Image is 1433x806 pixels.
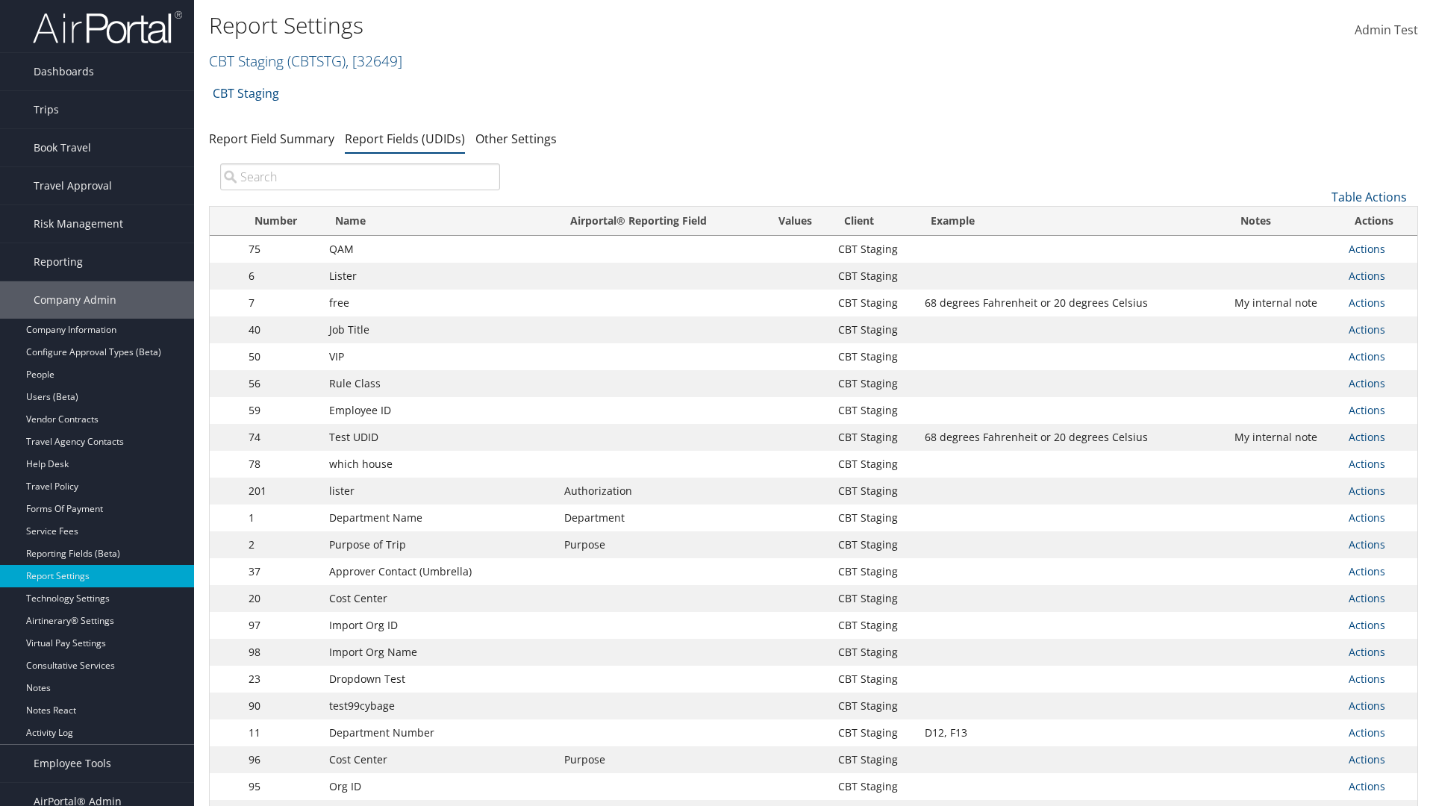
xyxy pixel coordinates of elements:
[1349,672,1385,686] a: Actions
[241,666,322,693] td: 23
[831,693,917,719] td: CBT Staging
[1227,424,1340,451] td: My internal note
[1355,22,1418,38] span: Admin Test
[557,531,760,558] td: Purpose
[34,167,112,204] span: Travel Approval
[1349,752,1385,766] a: Actions
[1349,457,1385,471] a: Actions
[34,243,83,281] span: Reporting
[241,504,322,531] td: 1
[241,585,322,612] td: 20
[241,719,322,746] td: 11
[209,10,1015,41] h1: Report Settings
[34,205,123,243] span: Risk Management
[34,281,116,319] span: Company Admin
[557,478,760,504] td: Authorization
[1349,242,1385,256] a: Actions
[1349,537,1385,552] a: Actions
[241,207,322,236] th: Number
[1349,403,1385,417] a: Actions
[1349,269,1385,283] a: Actions
[1349,779,1385,793] a: Actions
[322,612,557,639] td: Import Org ID
[241,370,322,397] td: 56
[209,131,334,147] a: Report Field Summary
[1349,296,1385,310] a: Actions
[557,504,760,531] td: Department
[831,746,917,773] td: CBT Staging
[831,639,917,666] td: CBT Staging
[1349,645,1385,659] a: Actions
[322,236,557,263] td: QAM
[831,370,917,397] td: CBT Staging
[557,207,760,236] th: Airportal&reg; Reporting Field
[322,746,557,773] td: Cost Center
[831,612,917,639] td: CBT Staging
[241,639,322,666] td: 98
[760,207,830,236] th: Values
[322,263,557,290] td: Lister
[1355,7,1418,54] a: Admin Test
[831,504,917,531] td: CBT Staging
[346,51,402,71] span: , [ 32649 ]
[1349,322,1385,337] a: Actions
[322,478,557,504] td: lister
[557,746,760,773] td: Purpose
[1349,699,1385,713] a: Actions
[241,612,322,639] td: 97
[831,397,917,424] td: CBT Staging
[831,343,917,370] td: CBT Staging
[241,263,322,290] td: 6
[220,163,500,190] input: Search
[831,719,917,746] td: CBT Staging
[917,719,1227,746] td: D12, F13
[322,531,557,558] td: Purpose of Trip
[831,531,917,558] td: CBT Staging
[322,719,557,746] td: Department Number
[34,53,94,90] span: Dashboards
[322,316,557,343] td: Job Title
[831,558,917,585] td: CBT Staging
[1349,618,1385,632] a: Actions
[831,666,917,693] td: CBT Staging
[1227,290,1340,316] td: My internal note
[831,316,917,343] td: CBT Staging
[209,51,402,71] a: CBT Staging
[34,745,111,782] span: Employee Tools
[322,693,557,719] td: test99cybage
[34,129,91,166] span: Book Travel
[831,478,917,504] td: CBT Staging
[210,207,241,236] th: : activate to sort column descending
[241,451,322,478] td: 78
[917,207,1227,236] th: Example
[1227,207,1340,236] th: Notes
[831,236,917,263] td: CBT Staging
[213,78,279,108] a: CBT Staging
[322,504,557,531] td: Department Name
[322,773,557,800] td: Org ID
[831,290,917,316] td: CBT Staging
[1349,510,1385,525] a: Actions
[1349,349,1385,363] a: Actions
[322,343,557,370] td: VIP
[241,478,322,504] td: 201
[831,207,917,236] th: Client
[287,51,346,71] span: ( CBTSTG )
[1349,430,1385,444] a: Actions
[241,316,322,343] td: 40
[1349,564,1385,578] a: Actions
[322,397,557,424] td: Employee ID
[34,91,59,128] span: Trips
[831,585,917,612] td: CBT Staging
[241,746,322,773] td: 96
[322,558,557,585] td: Approver Contact (Umbrella)
[1331,189,1407,205] a: Table Actions
[33,10,182,45] img: airportal-logo.png
[917,290,1227,316] td: 68 degrees Fahrenheit or 20 degrees Celsius
[1341,207,1417,236] th: Actions
[831,424,917,451] td: CBT Staging
[322,639,557,666] td: Import Org Name
[345,131,465,147] a: Report Fields (UDIDs)
[241,236,322,263] td: 75
[322,666,557,693] td: Dropdown Test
